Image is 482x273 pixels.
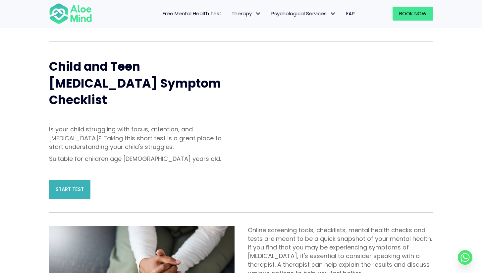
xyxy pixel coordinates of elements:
span: Start Test [56,186,84,193]
nav: Menu [101,7,360,21]
span: Psychological Services [271,10,336,17]
a: Free Mental Health Test [158,7,227,21]
a: Book Now [393,7,433,21]
p: Suitable for children age [DEMOGRAPHIC_DATA] years old. [49,155,235,163]
span: EAP [346,10,355,17]
a: Psychological ServicesPsychological Services: submenu [266,7,341,21]
span: Therapy [232,10,261,17]
a: Start Test [49,180,90,199]
a: TherapyTherapy: submenu [227,7,266,21]
span: Free Mental Health Test [163,10,222,17]
a: EAP [341,7,360,21]
span: Child and Teen [MEDICAL_DATA] Symptom Checklist [49,58,221,108]
span: Therapy: submenu [253,9,263,19]
img: Aloe mind Logo [49,3,92,25]
span: Psychological Services: submenu [328,9,338,19]
p: Is your child struggling with focus, attention, and [MEDICAL_DATA]? Taking this short test is a g... [49,125,235,151]
a: Whatsapp [458,250,472,265]
span: Book Now [399,10,427,17]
